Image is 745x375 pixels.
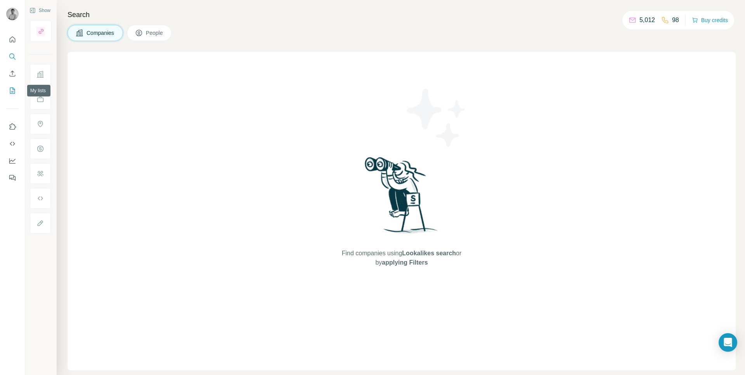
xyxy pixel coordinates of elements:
p: 5,012 [639,15,655,25]
span: Companies [87,29,115,37]
button: Quick start [6,33,19,46]
button: Feedback [6,171,19,185]
span: applying Filters [382,259,428,266]
button: Show [24,5,56,16]
img: Surfe Illustration - Stars [402,83,471,153]
button: Buy credits [692,15,728,26]
div: Open Intercom Messenger [719,333,737,352]
span: People [146,29,164,37]
h4: Search [68,9,736,20]
button: Enrich CSV [6,67,19,81]
button: Dashboard [6,154,19,168]
img: Avatar [6,8,19,20]
button: My lists [6,84,19,98]
button: Use Surfe API [6,137,19,151]
span: Lookalikes search [402,250,456,256]
p: 98 [672,15,679,25]
button: Use Surfe on LinkedIn [6,120,19,134]
button: Search [6,50,19,64]
img: Surfe Illustration - Woman searching with binoculars [361,155,442,241]
span: Find companies using or by [340,249,464,267]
